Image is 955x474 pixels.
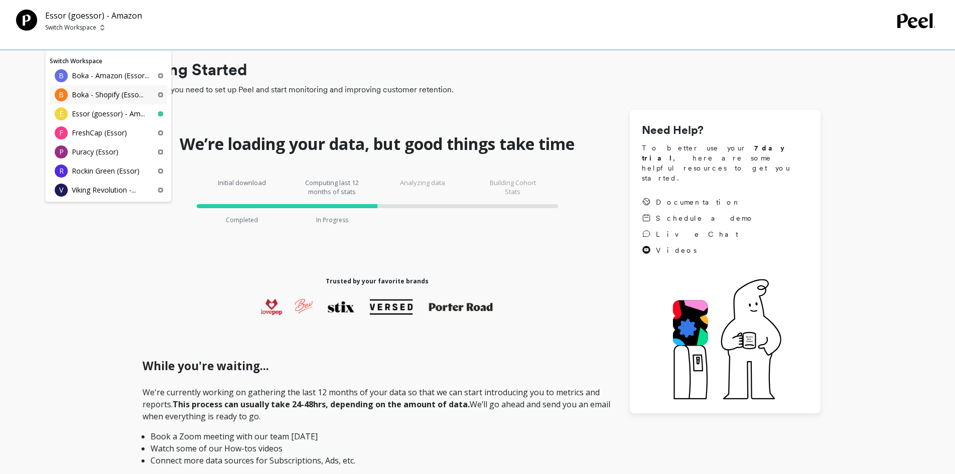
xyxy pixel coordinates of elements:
li: Book a Zoom meeting with our team [DATE] [151,430,604,442]
p: In Progress [316,216,348,224]
strong: 7 day trial [642,144,793,162]
p: Boka - Shopify (Esso... [72,90,144,100]
p: Rockin Green (Essor) [72,166,140,176]
li: Watch some of our How-tos videos [151,442,604,454]
a: Switch Workspace [50,57,102,65]
h1: Trusted by your favorite brands [326,277,429,285]
p: Puracy (Essor) [72,147,118,157]
p: Initial download [212,178,272,196]
a: Schedule a demo [642,213,754,223]
span: Schedule a demo [656,213,754,223]
strong: This process can usually take 24-48hrs, depending on the amount of data. [173,399,470,410]
span: To better use your , here are some helpful resources to get you started. [642,143,808,183]
img: picker [100,24,104,32]
a: Documentation [642,197,754,207]
p: We're currently working on gathering the last 12 months of your data so that we can start introdu... [143,386,612,466]
div: B [55,69,68,82]
div: P [55,145,68,159]
h1: Getting Started [130,58,821,82]
span: Everything you need to set up Peel and start monitoring and improving customer retention. [130,84,821,96]
h1: We’re loading your data, but good things take time [180,134,575,154]
p: Boka - Amazon (Essor... [72,71,149,81]
p: Completed [226,216,258,224]
div: R [55,165,68,178]
div: B [55,88,68,101]
li: Connect more data sources for Subscriptions, Ads, etc. [151,454,604,466]
div: E [55,107,68,120]
h1: While you're waiting... [143,358,612,375]
h1: Need Help? [642,122,808,139]
p: Essor (goessor) - Am... [72,109,145,119]
p: Viking Revolution -... [72,185,136,195]
p: Essor (goessor) - Amazon [45,10,142,22]
p: Building Cohort Stats [483,178,543,196]
div: V [55,184,68,197]
div: F [55,126,68,139]
a: Videos [642,245,754,255]
p: Switch Workspace [45,24,96,32]
p: FreshCap (Essor) [72,128,127,138]
p: Computing last 12 months of stats [302,178,362,196]
span: Documentation [656,197,741,207]
span: Videos [656,245,697,255]
img: Team Profile [16,10,37,31]
span: Live Chat [656,229,738,239]
p: Analyzing data [392,178,453,196]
